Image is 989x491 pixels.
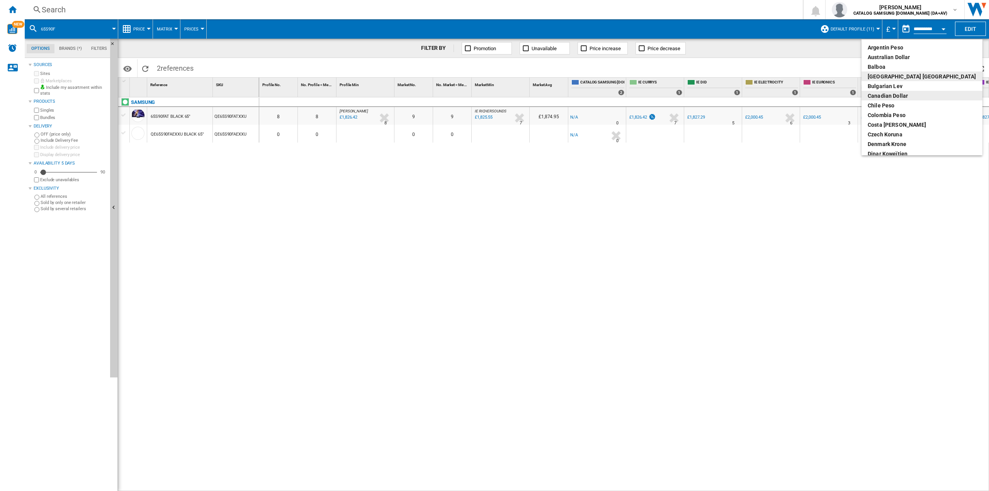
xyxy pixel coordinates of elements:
div: Chile Peso [868,102,976,109]
div: Argentin Peso [868,44,976,51]
div: Canadian Dollar [868,92,976,100]
div: dinar koweïtien [868,150,976,158]
div: Denmark Krone [868,140,976,148]
div: balboa [868,63,976,71]
div: Czech Koruna [868,131,976,138]
div: Colombia Peso [868,111,976,119]
div: Australian Dollar [868,53,976,61]
div: Costa [PERSON_NAME] [868,121,976,129]
div: [GEOGRAPHIC_DATA] [GEOGRAPHIC_DATA] [868,73,976,80]
div: Bulgarian lev [868,82,976,90]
